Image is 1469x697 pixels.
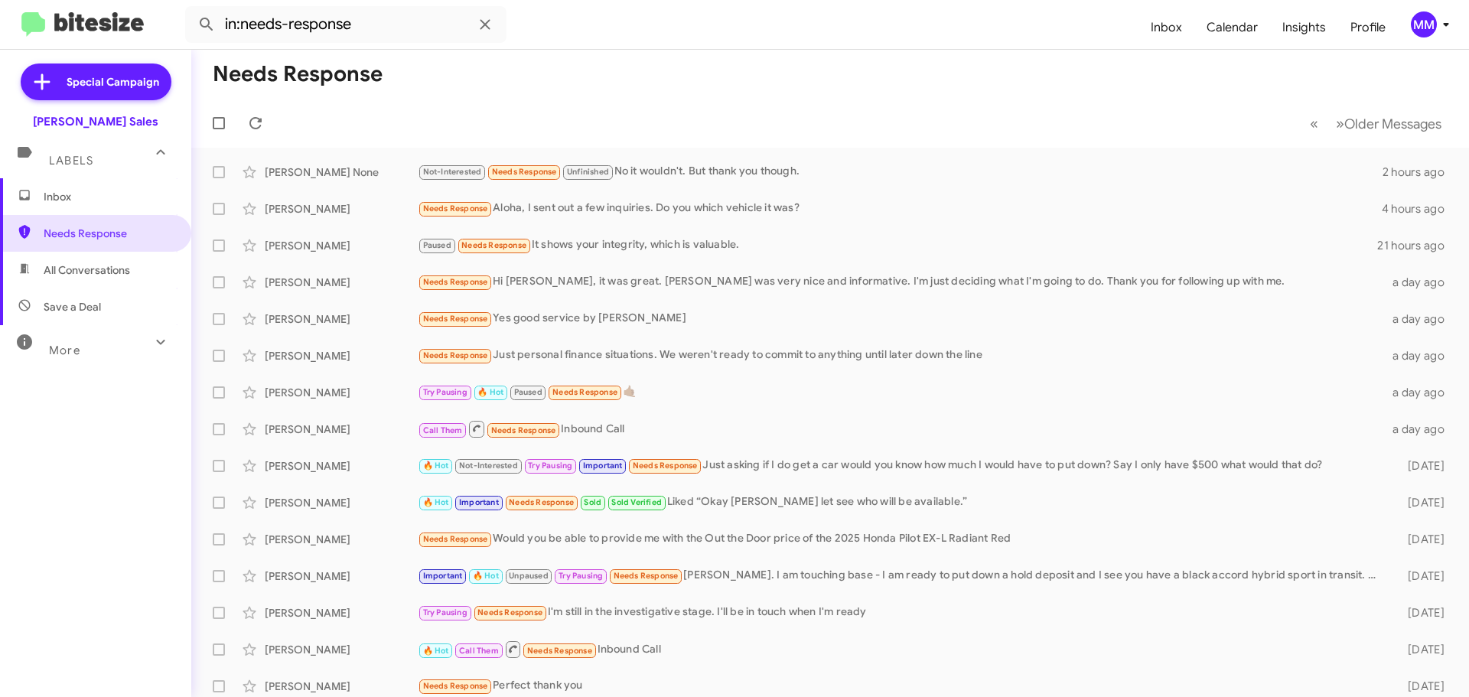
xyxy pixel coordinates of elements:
[423,497,449,507] span: 🔥 Hot
[473,571,499,581] span: 🔥 Hot
[423,681,488,691] span: Needs Response
[1398,11,1452,37] button: MM
[567,167,609,177] span: Unfinished
[528,461,572,471] span: Try Pausing
[614,571,679,581] span: Needs Response
[418,419,1383,438] div: Inbound Call
[527,646,592,656] span: Needs Response
[1383,348,1457,363] div: a day ago
[418,200,1382,217] div: Aloha, I sent out a few inquiries. Do you which vehicle it was?
[1383,422,1457,437] div: a day ago
[1270,5,1338,50] a: Insights
[1383,385,1457,400] div: a day ago
[423,387,467,397] span: Try Pausing
[1411,11,1437,37] div: MM
[418,310,1383,327] div: Yes good service by [PERSON_NAME]
[265,164,418,180] div: [PERSON_NAME] None
[423,646,449,656] span: 🔥 Hot
[44,189,174,204] span: Inbox
[1383,495,1457,510] div: [DATE]
[633,461,698,471] span: Needs Response
[1301,108,1327,139] button: Previous
[1383,164,1457,180] div: 2 hours ago
[265,311,418,327] div: [PERSON_NAME]
[265,495,418,510] div: [PERSON_NAME]
[459,646,499,656] span: Call Them
[423,350,488,360] span: Needs Response
[1344,116,1441,132] span: Older Messages
[423,277,488,287] span: Needs Response
[1383,311,1457,327] div: a day ago
[418,493,1383,511] div: Liked “Okay [PERSON_NAME] let see who will be available.”
[461,240,526,250] span: Needs Response
[418,530,1383,548] div: Would you be able to provide me with the Out the Door price of the 2025 Honda Pilot EX-L Radiant Red
[423,534,488,544] span: Needs Response
[1383,275,1457,290] div: a day ago
[552,387,617,397] span: Needs Response
[584,497,601,507] span: Sold
[21,64,171,100] a: Special Campaign
[418,640,1383,659] div: Inbound Call
[265,458,418,474] div: [PERSON_NAME]
[1301,108,1451,139] nav: Page navigation example
[1383,605,1457,620] div: [DATE]
[265,275,418,290] div: [PERSON_NAME]
[418,457,1383,474] div: Just asking if I do get a car would you know how much I would have to put down? Say I only have $...
[1338,5,1398,50] a: Profile
[1383,458,1457,474] div: [DATE]
[423,607,467,617] span: Try Pausing
[1377,238,1457,253] div: 21 hours ago
[265,532,418,547] div: [PERSON_NAME]
[1383,532,1457,547] div: [DATE]
[265,385,418,400] div: [PERSON_NAME]
[1138,5,1194,50] span: Inbox
[265,679,418,694] div: [PERSON_NAME]
[423,425,463,435] span: Call Them
[459,497,499,507] span: Important
[265,422,418,437] div: [PERSON_NAME]
[423,314,488,324] span: Needs Response
[265,201,418,217] div: [PERSON_NAME]
[1383,568,1457,584] div: [DATE]
[418,567,1383,585] div: [PERSON_NAME]. I am touching base - I am ready to put down a hold deposit and I see you have a bl...
[423,204,488,213] span: Needs Response
[418,677,1383,695] div: Perfect thank you
[67,74,159,90] span: Special Campaign
[49,344,80,357] span: More
[265,642,418,657] div: [PERSON_NAME]
[185,6,506,43] input: Search
[559,571,603,581] span: Try Pausing
[44,299,101,314] span: Save a Deal
[418,383,1383,401] div: 🤙🏽
[418,604,1383,621] div: I'm still in the investigative stage. I'll be in touch when I'm ready
[583,461,623,471] span: Important
[611,497,662,507] span: Sold Verified
[514,387,542,397] span: Paused
[423,461,449,471] span: 🔥 Hot
[1194,5,1270,50] a: Calendar
[418,273,1383,291] div: Hi [PERSON_NAME], it was great. [PERSON_NAME] was very nice and informative. I'm just deciding wh...
[1336,114,1344,133] span: »
[477,387,503,397] span: 🔥 Hot
[265,568,418,584] div: [PERSON_NAME]
[44,262,130,278] span: All Conversations
[1382,201,1457,217] div: 4 hours ago
[418,163,1383,181] div: No it wouldn't. But thank you though.
[423,240,451,250] span: Paused
[418,236,1377,254] div: It shows your integrity, which is valuable.
[33,114,158,129] div: [PERSON_NAME] Sales
[1383,642,1457,657] div: [DATE]
[491,425,556,435] span: Needs Response
[509,497,574,507] span: Needs Response
[49,154,93,168] span: Labels
[459,461,518,471] span: Not-Interested
[1327,108,1451,139] button: Next
[423,167,482,177] span: Not-Interested
[44,226,174,241] span: Needs Response
[509,571,549,581] span: Unpaused
[213,62,383,86] h1: Needs Response
[492,167,557,177] span: Needs Response
[418,347,1383,364] div: Just personal finance situations. We weren't ready to commit to anything until later down the line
